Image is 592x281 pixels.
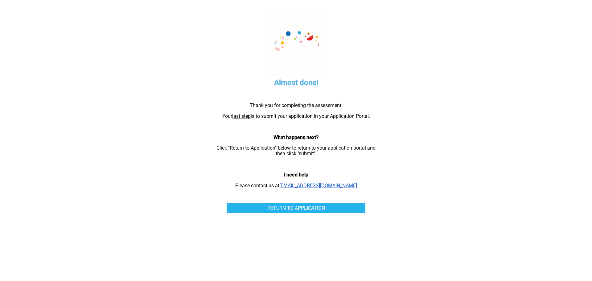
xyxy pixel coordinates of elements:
[211,145,381,157] p: Click "Return to Application" below to return to your application portal and then click "submit".
[265,78,327,88] h5: Almost done!
[284,172,308,178] strong: I need help
[227,203,365,213] a: Return to Application
[265,15,327,76] img: celebration.7678411f.gif
[211,103,381,108] p: Thank you for completing the assessment!
[211,114,381,119] p: Your is to submit your application in your Application Portal.
[232,113,251,119] u: last step
[235,183,279,188] span: Please contact us at
[273,134,319,140] strong: What happens next?
[279,183,357,188] a: [EMAIL_ADDRESS][DOMAIN_NAME]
